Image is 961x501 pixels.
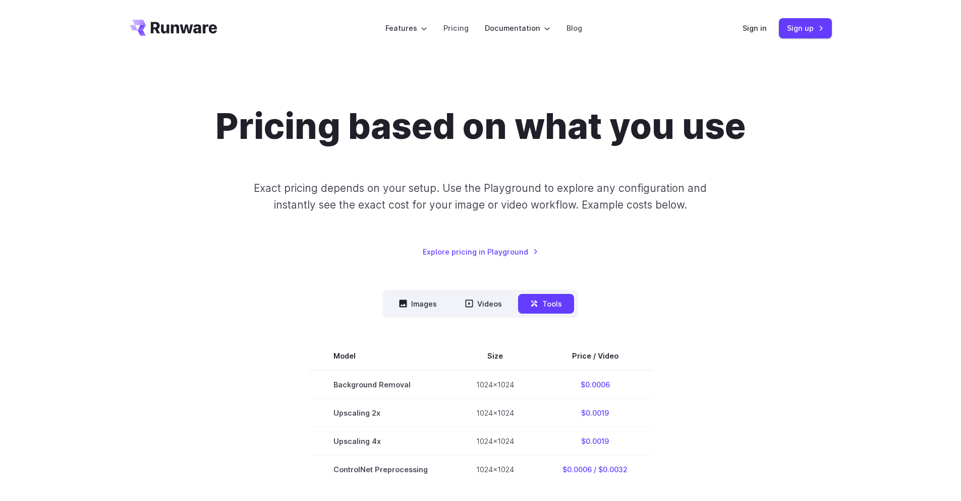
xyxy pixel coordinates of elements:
[779,18,832,38] a: Sign up
[452,342,538,370] th: Size
[309,398,452,427] td: Upscaling 2x
[443,22,469,34] a: Pricing
[538,342,652,370] th: Price / Video
[309,455,452,483] td: ControlNet Preprocessing
[130,20,217,36] a: Go to /
[485,22,550,34] label: Documentation
[453,294,514,314] button: Videos
[452,427,538,455] td: 1024x1024
[743,22,767,34] a: Sign in
[452,370,538,399] td: 1024x1024
[538,427,652,455] td: $0.0019
[452,398,538,427] td: 1024x1024
[538,398,652,427] td: $0.0019
[387,294,449,314] button: Images
[215,105,746,147] h1: Pricing based on what you use
[309,342,452,370] th: Model
[309,370,452,399] td: Background Removal
[567,22,582,34] a: Blog
[452,455,538,483] td: 1024x1024
[309,427,452,455] td: Upscaling 4x
[385,22,427,34] label: Features
[538,370,652,399] td: $0.0006
[235,180,726,214] p: Exact pricing depends on your setup. Use the Playground to explore any configuration and instantl...
[518,294,574,314] button: Tools
[538,455,652,483] td: $0.0006 / $0.0032
[423,246,538,258] a: Explore pricing in Playground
